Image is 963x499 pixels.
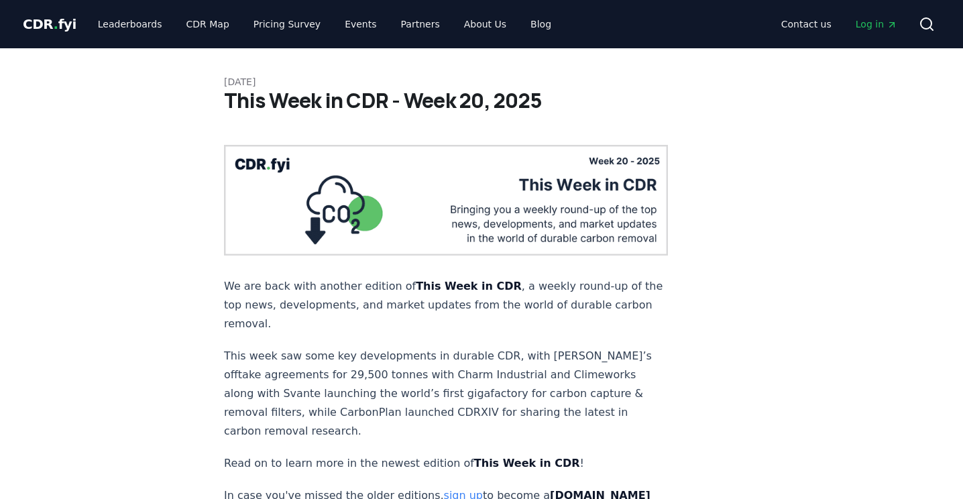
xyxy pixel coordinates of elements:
a: Log in [845,12,908,36]
a: Events [334,12,387,36]
p: Read on to learn more in the newest edition of ! [224,454,668,473]
span: CDR fyi [23,16,76,32]
strong: This Week in CDR [416,280,522,292]
span: Log in [856,17,897,31]
p: This week saw some key developments in durable CDR, with [PERSON_NAME]’s offtake agreements for 2... [224,347,668,441]
h1: This Week in CDR - Week 20, 2025 [224,89,739,113]
strong: This Week in CDR [474,457,580,469]
nav: Main [771,12,908,36]
a: Pricing Survey [243,12,331,36]
a: Leaderboards [87,12,173,36]
p: We are back with another edition of , a weekly round-up of the top news, developments, and market... [224,277,668,333]
a: Contact us [771,12,842,36]
a: CDR Map [176,12,240,36]
a: Partners [390,12,451,36]
a: About Us [453,12,517,36]
a: Blog [520,12,562,36]
p: [DATE] [224,75,739,89]
span: . [54,16,58,32]
img: blog post image [224,145,668,256]
nav: Main [87,12,562,36]
a: CDR.fyi [23,15,76,34]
